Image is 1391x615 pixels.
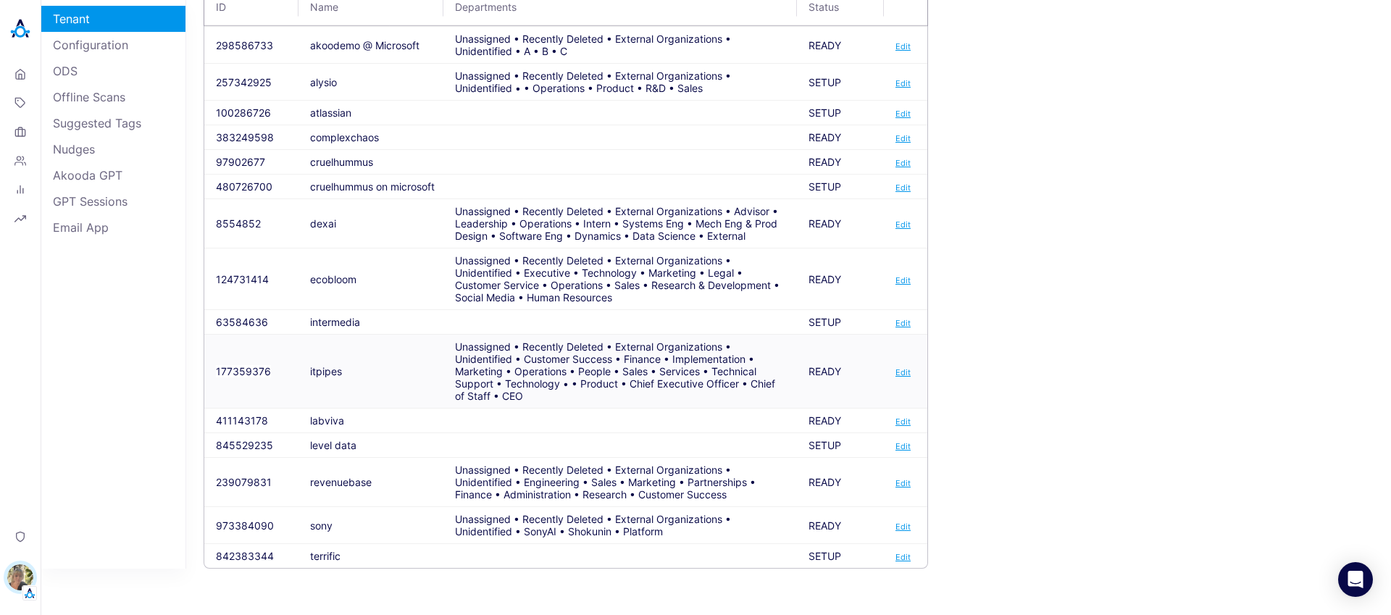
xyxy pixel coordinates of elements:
a: Edit [895,478,911,488]
button: 8554852 [216,217,261,230]
button: 177359376 [216,365,271,377]
button: 383249598 [216,131,274,143]
td: cruelhummus [298,150,443,175]
a: Edit [895,133,911,143]
td: SETUP [797,175,884,199]
a: Akooda GPT [41,162,185,188]
td: SETUP [797,101,884,125]
td: READY [797,125,884,150]
td: revenuebase [298,458,443,507]
span: Name [310,1,422,13]
a: Edit [895,417,911,427]
td: READY [797,409,884,433]
div: Unassigned • Recently Deleted • External Organizations • Unidentified • SonyAI • Shokunin • Platform [455,513,785,537]
div: Unassigned • Recently Deleted • External Organizations • Unidentified • A • B • C [455,33,785,57]
button: 480726700 [216,180,272,193]
a: Offline Scans [41,84,185,110]
a: Edit [895,318,911,328]
button: 257342925 [216,76,272,88]
a: Edit [895,367,911,377]
img: Akooda Logo [6,14,35,43]
button: 63584636 [216,316,268,328]
a: Edit [895,109,911,119]
td: READY [797,27,884,64]
td: cruelhummus on microsoft [298,175,443,199]
a: Edit [895,552,911,562]
a: Nudges [41,136,185,162]
td: akoodemo @ Microsoft [298,27,443,64]
a: Email App [41,214,185,240]
td: dexai [298,199,443,248]
div: Open Intercom Messenger [1338,562,1373,597]
button: 97902677 [216,156,265,168]
div: Unassigned • Recently Deleted • External Organizations • Unidentified • Executive • Technology • ... [455,254,785,304]
span: ID [216,1,277,13]
img: Alisa Faingold [7,564,33,590]
button: Alisa FaingoldTenant Logo [6,558,35,601]
td: READY [797,150,884,175]
td: level data [298,433,443,458]
td: atlassian [298,101,443,125]
td: terrific [298,544,443,568]
button: 298586733 [216,39,273,51]
td: itpipes [298,335,443,409]
a: Edit [895,78,911,88]
td: READY [797,458,884,507]
button: 411143178 [216,414,268,427]
a: Edit [895,275,911,285]
a: Configuration [41,32,185,58]
td: READY [797,335,884,409]
div: Unassigned • Recently Deleted • External Organizations • Unidentified • Customer Success • Financ... [455,340,785,402]
div: Unassigned • Recently Deleted • External Organizations • Unidentified • Engineering • Sales • Mar... [455,464,785,501]
td: alysio [298,64,443,101]
td: complexchaos [298,125,443,150]
td: sony [298,507,443,544]
a: Edit [895,219,911,230]
div: Unassigned • Recently Deleted • External Organizations • Unidentified • • Operations • Product • ... [455,70,785,94]
td: SETUP [797,310,884,335]
a: ODS [41,58,185,84]
td: SETUP [797,64,884,101]
a: Tenant [41,6,185,32]
img: Tenant Logo [22,586,37,601]
button: 973384090 [216,519,274,532]
button: 100286726 [216,106,271,119]
a: Edit [895,183,911,193]
button: 845529235 [216,439,273,451]
button: 124731414 [216,273,269,285]
a: Edit [895,522,911,532]
td: labviva [298,409,443,433]
button: 239079831 [216,476,272,488]
td: READY [797,248,884,310]
td: intermedia [298,310,443,335]
td: SETUP [797,544,884,568]
button: 842383344 [216,550,274,562]
div: Unassigned • Recently Deleted • External Organizations • Advisor • Leadership • Operations • Inte... [455,205,785,242]
td: ecobloom [298,248,443,310]
a: Edit [895,158,911,168]
a: Edit [895,41,911,51]
td: READY [797,507,884,544]
a: GPT Sessions [41,188,185,214]
td: READY [797,199,884,248]
a: Suggested Tags [41,110,185,136]
a: Edit [895,441,911,451]
td: SETUP [797,433,884,458]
